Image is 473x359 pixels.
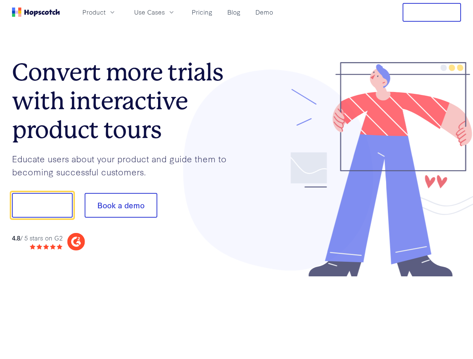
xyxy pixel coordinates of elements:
[12,7,60,17] a: Home
[224,6,243,18] a: Blog
[12,233,20,242] strong: 4.8
[82,7,106,17] span: Product
[78,6,121,18] button: Product
[85,193,157,218] button: Book a demo
[12,152,237,178] p: Educate users about your product and guide them to becoming successful customers.
[134,7,165,17] span: Use Cases
[252,6,276,18] a: Demo
[403,3,461,22] button: Free Trial
[130,6,180,18] button: Use Cases
[12,193,73,218] button: Show me!
[12,58,237,144] h1: Convert more trials with interactive product tours
[12,233,63,243] div: / 5 stars on G2
[189,6,215,18] a: Pricing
